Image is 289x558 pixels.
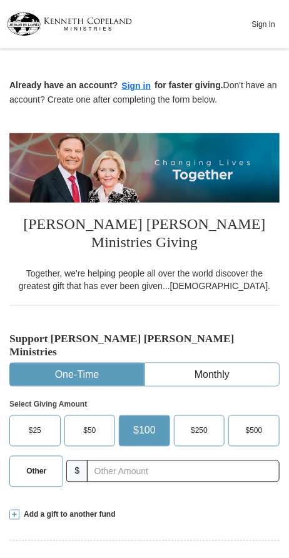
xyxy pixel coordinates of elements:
[118,79,155,93] button: Sign in
[66,460,88,482] span: $
[133,422,156,440] span: $100
[19,510,116,520] span: Add a gift to another fund
[145,363,279,387] button: Monthly
[29,422,41,440] span: $25
[10,363,144,387] button: One-Time
[9,80,223,90] strong: Already have an account? for faster giving.
[9,79,280,106] p: Don't have an account? Create one after completing the form below.
[9,203,280,267] h3: [PERSON_NAME] [PERSON_NAME] Ministries Giving
[83,422,96,440] span: $50
[245,14,282,34] button: Sign In
[9,332,280,358] h5: Support [PERSON_NAME] [PERSON_NAME] Ministries
[191,422,208,440] span: $250
[246,422,263,440] span: $500
[26,462,46,481] span: Other
[9,400,87,409] strong: Select Giving Amount
[9,267,280,292] div: Together, we're helping people all over the world discover the greatest gift that has ever been g...
[7,13,132,36] img: kcm-header-logo.svg
[87,460,280,482] input: Other Amount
